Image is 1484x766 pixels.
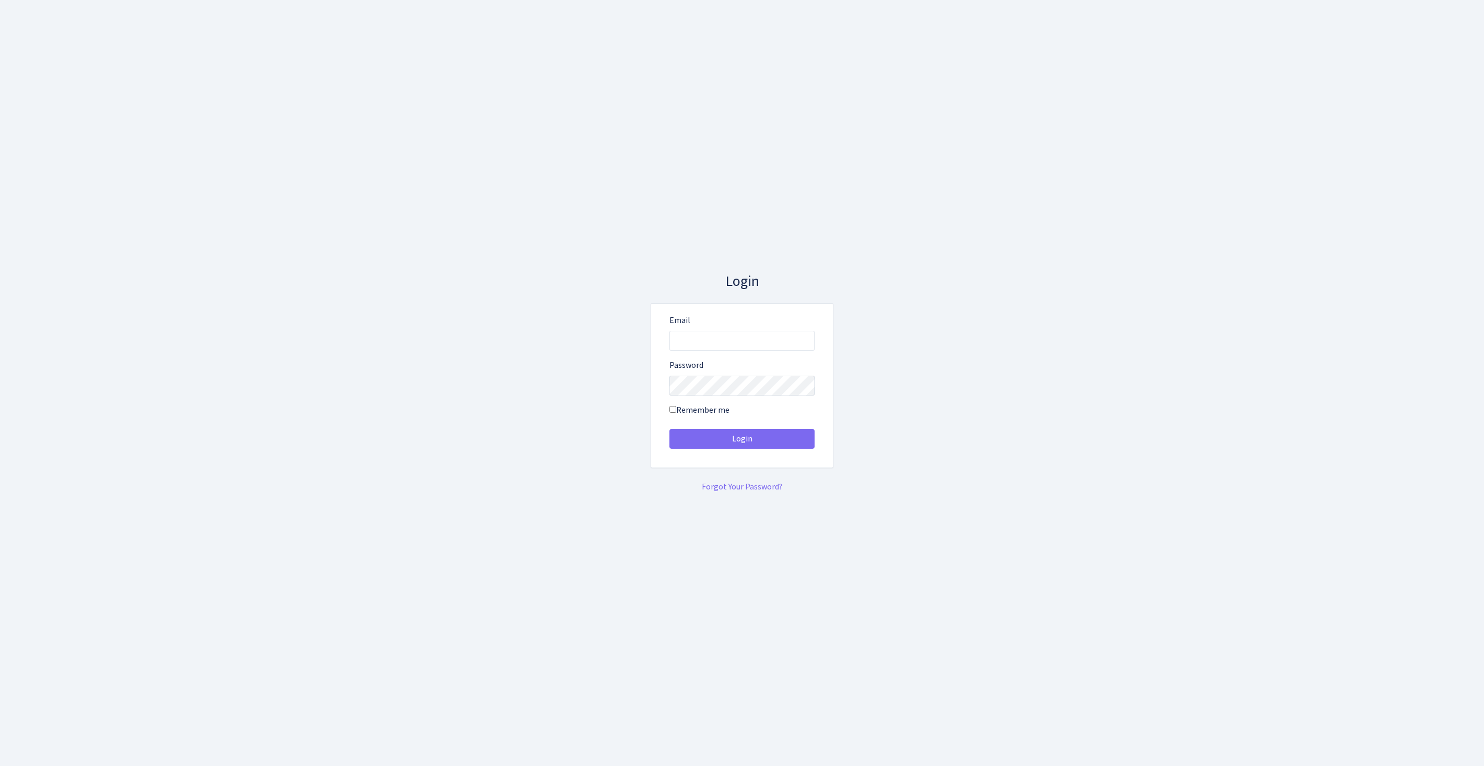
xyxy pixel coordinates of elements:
[669,429,815,449] button: Login
[669,314,690,327] label: Email
[669,406,676,413] input: Remember me
[702,481,782,493] a: Forgot Your Password?
[651,273,833,291] h3: Login
[669,404,729,416] label: Remember me
[669,359,703,372] label: Password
